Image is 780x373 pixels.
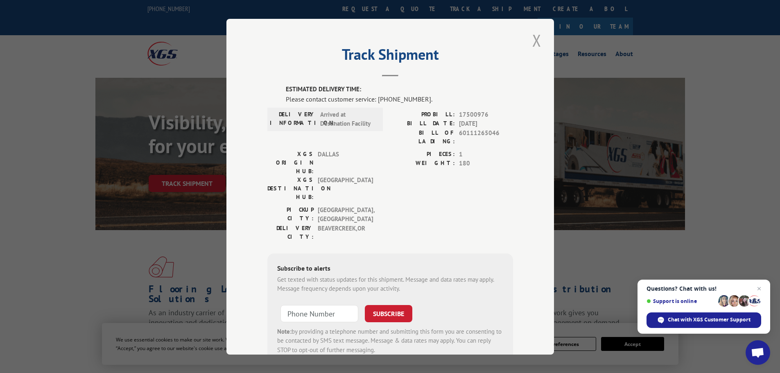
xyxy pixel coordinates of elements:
[318,224,373,241] span: BEAVERCREEK , OR
[318,149,373,175] span: DALLAS
[647,298,715,304] span: Support is online
[280,305,358,322] input: Phone Number
[277,263,503,275] div: Subscribe to alerts
[530,29,544,52] button: Close modal
[320,110,375,128] span: Arrived at Destination Facility
[267,175,314,201] label: XGS DESTINATION HUB:
[459,110,513,119] span: 17500976
[270,110,316,128] label: DELIVERY INFORMATION:
[286,94,513,104] div: Please contact customer service: [PHONE_NUMBER].
[459,128,513,145] span: 60111265046
[318,205,373,224] span: [GEOGRAPHIC_DATA] , [GEOGRAPHIC_DATA]
[267,205,314,224] label: PICKUP CITY:
[647,285,761,292] span: Questions? Chat with us!
[390,110,455,119] label: PROBILL:
[267,149,314,175] label: XGS ORIGIN HUB:
[286,85,513,94] label: ESTIMATED DELIVERY TIME:
[459,119,513,129] span: [DATE]
[277,327,503,355] div: by providing a telephone number and submitting this form you are consenting to be contacted by SM...
[647,312,761,328] span: Chat with XGS Customer Support
[267,49,513,64] h2: Track Shipment
[390,159,455,168] label: WEIGHT:
[390,149,455,159] label: PIECES:
[459,149,513,159] span: 1
[746,340,770,365] a: Open chat
[318,175,373,201] span: [GEOGRAPHIC_DATA]
[365,305,412,322] button: SUBSCRIBE
[390,119,455,129] label: BILL DATE:
[267,224,314,241] label: DELIVERY CITY:
[277,275,503,293] div: Get texted with status updates for this shipment. Message and data rates may apply. Message frequ...
[459,159,513,168] span: 180
[390,128,455,145] label: BILL OF LADING:
[277,327,292,335] strong: Note:
[668,316,751,323] span: Chat with XGS Customer Support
